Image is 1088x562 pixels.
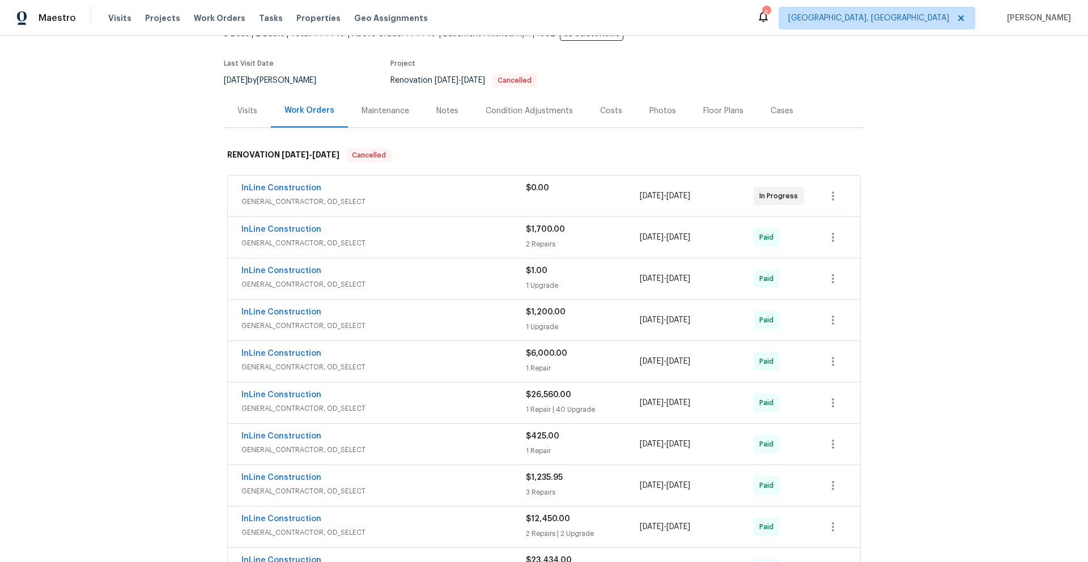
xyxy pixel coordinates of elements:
[666,357,690,365] span: [DATE]
[241,486,526,497] span: GENERAL_CONTRACTOR, OD_SELECT
[759,480,778,491] span: Paid
[640,480,690,491] span: -
[227,148,339,162] h6: RENOVATION
[640,316,664,324] span: [DATE]
[759,521,778,533] span: Paid
[241,444,526,455] span: GENERAL_CONTRACTOR, OD_SELECT
[640,357,664,365] span: [DATE]
[526,487,640,498] div: 3 Repairs
[39,12,76,24] span: Maestro
[759,356,778,367] span: Paid
[759,273,778,284] span: Paid
[241,308,321,316] a: InLine Construction
[640,233,664,241] span: [DATE]
[1002,12,1071,24] span: [PERSON_NAME]
[241,320,526,331] span: GENERAL_CONTRACTOR, OD_SELECT
[390,60,415,67] span: Project
[241,432,321,440] a: InLine Construction
[666,316,690,324] span: [DATE]
[666,440,690,448] span: [DATE]
[493,77,536,84] span: Cancelled
[241,225,321,233] a: InLine Construction
[526,350,567,357] span: $6,000.00
[703,105,743,117] div: Floor Plans
[640,314,690,326] span: -
[526,280,640,291] div: 1 Upgrade
[526,528,640,539] div: 2 Repairs | 2 Upgrade
[762,7,770,18] div: 4
[435,76,458,84] span: [DATE]
[759,190,802,202] span: In Progress
[526,321,640,333] div: 1 Upgrade
[526,515,570,523] span: $12,450.00
[526,391,571,399] span: $26,560.00
[526,445,640,457] div: 1 Repair
[526,239,640,250] div: 2 Repairs
[312,151,339,159] span: [DATE]
[526,474,563,482] span: $1,235.95
[640,192,664,200] span: [DATE]
[666,192,690,200] span: [DATE]
[284,105,334,116] div: Work Orders
[640,273,690,284] span: -
[640,440,664,448] span: [DATE]
[759,438,778,450] span: Paid
[241,279,526,290] span: GENERAL_CONTRACTOR, OD_SELECT
[241,184,321,192] a: InLine Construction
[241,350,321,357] a: InLine Construction
[526,404,640,415] div: 1 Repair | 40 Upgrade
[108,12,131,24] span: Visits
[526,225,565,233] span: $1,700.00
[640,275,664,283] span: [DATE]
[759,232,778,243] span: Paid
[241,391,321,399] a: InLine Construction
[224,60,274,67] span: Last Visit Date
[640,523,664,531] span: [DATE]
[788,12,949,24] span: [GEOGRAPHIC_DATA], [GEOGRAPHIC_DATA]
[640,356,690,367] span: -
[296,12,341,24] span: Properties
[759,314,778,326] span: Paid
[526,267,547,275] span: $1.00
[194,12,245,24] span: Work Orders
[241,515,321,523] a: InLine Construction
[600,105,622,117] div: Costs
[224,76,248,84] span: [DATE]
[640,397,690,408] span: -
[666,523,690,531] span: [DATE]
[526,308,566,316] span: $1,200.00
[241,361,526,373] span: GENERAL_CONTRACTOR, OD_SELECT
[241,267,321,275] a: InLine Construction
[241,196,526,207] span: GENERAL_CONTRACTOR, OD_SELECT
[640,482,664,489] span: [DATE]
[666,275,690,283] span: [DATE]
[640,438,690,450] span: -
[640,399,664,407] span: [DATE]
[640,190,690,202] span: -
[354,12,428,24] span: Geo Assignments
[282,151,309,159] span: [DATE]
[461,76,485,84] span: [DATE]
[259,14,283,22] span: Tasks
[241,403,526,414] span: GENERAL_CONTRACTOR, OD_SELECT
[640,521,690,533] span: -
[241,527,526,538] span: GENERAL_CONTRACTOR, OD_SELECT
[145,12,180,24] span: Projects
[486,105,573,117] div: Condition Adjustments
[435,76,485,84] span: -
[224,137,864,173] div: RENOVATION [DATE]-[DATE]Cancelled
[241,237,526,249] span: GENERAL_CONTRACTOR, OD_SELECT
[526,432,559,440] span: $425.00
[649,105,676,117] div: Photos
[640,232,690,243] span: -
[241,474,321,482] a: InLine Construction
[666,233,690,241] span: [DATE]
[526,363,640,374] div: 1 Repair
[362,105,409,117] div: Maintenance
[237,105,257,117] div: Visits
[666,399,690,407] span: [DATE]
[666,482,690,489] span: [DATE]
[282,151,339,159] span: -
[771,105,793,117] div: Cases
[390,76,537,84] span: Renovation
